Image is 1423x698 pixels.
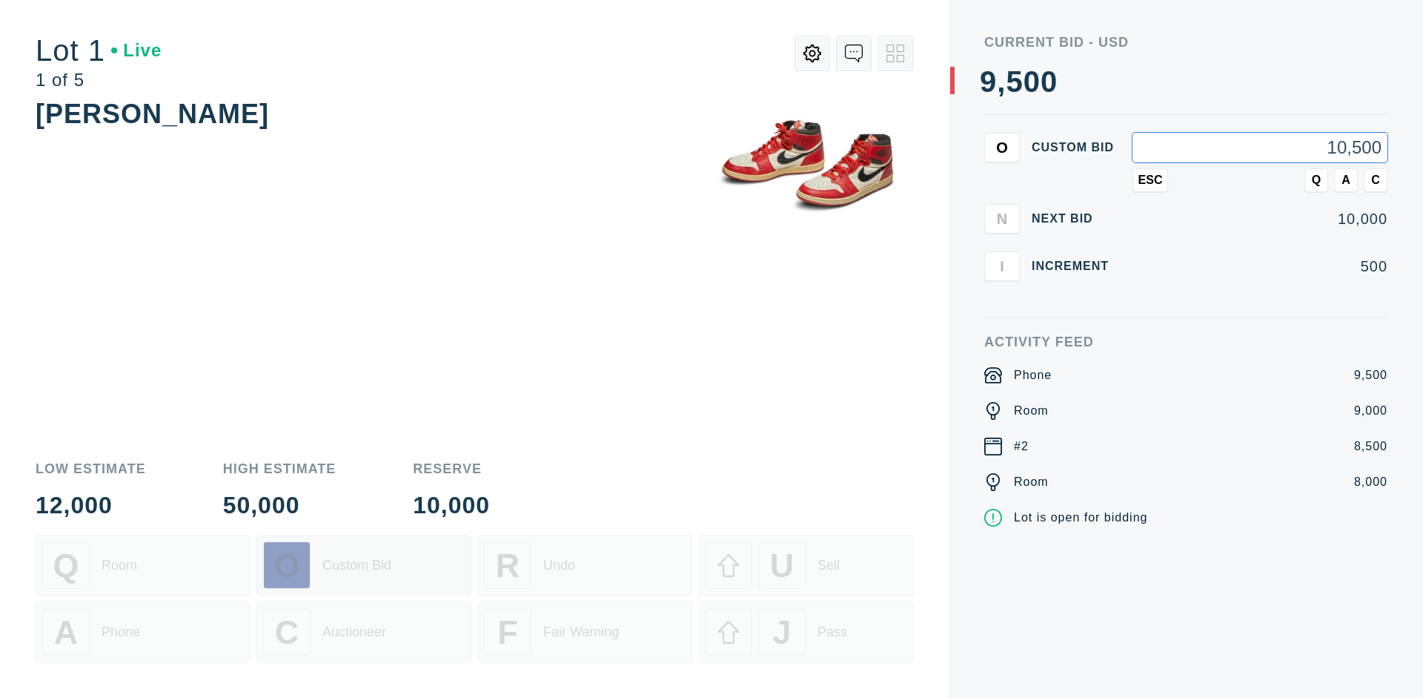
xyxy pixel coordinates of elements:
div: [PERSON_NAME] [36,99,269,129]
span: F [497,613,517,651]
span: C [1371,174,1380,187]
div: Live [111,42,162,59]
button: USell [698,535,913,596]
button: CAuctioneer [256,602,471,662]
div: Increment [1032,260,1121,272]
div: Phone [1014,366,1052,384]
div: 9 [980,67,997,96]
div: Reserve [413,462,490,475]
div: Fair Warning [543,625,619,640]
div: Next Bid [1032,213,1121,225]
div: 10,000 [413,493,490,517]
div: Phone [102,625,140,640]
div: 9,000 [1354,402,1387,420]
div: Low Estimate [36,462,146,475]
div: Sell [817,558,840,573]
span: U [770,547,794,585]
div: Auctioneer [322,625,386,640]
div: Room [102,558,137,573]
button: O [984,133,1020,162]
span: ESC [1138,174,1163,187]
div: Room [1014,402,1049,420]
div: Pass [817,625,847,640]
div: 10,000 [1132,211,1387,226]
div: High Estimate [223,462,336,475]
div: 5 [1006,67,1023,96]
button: APhone [36,602,251,662]
div: 500 [1132,259,1387,274]
div: 9,500 [1354,366,1387,384]
span: J [772,613,791,651]
div: 12,000 [36,493,146,517]
div: Lot is open for bidding [1014,509,1147,527]
div: Activity Feed [984,335,1387,349]
span: O [996,139,1008,156]
div: Custom bid [1032,142,1121,154]
div: Lot 1 [36,36,162,65]
div: Room [1014,473,1049,491]
button: FFair Warning [477,602,692,662]
span: I [1000,257,1004,274]
button: ESC [1132,168,1168,192]
div: #2 [1014,438,1029,455]
button: N [984,204,1020,234]
button: A [1334,168,1358,192]
span: R [496,547,520,585]
span: Q [53,547,79,585]
div: Current Bid - USD [984,36,1387,49]
div: 50,000 [223,493,336,517]
button: OCustom Bid [256,535,471,596]
button: Q [1304,168,1328,192]
button: QRoom [36,535,251,596]
span: A [1341,174,1350,187]
span: A [54,613,78,651]
div: Custom Bid [322,558,391,573]
div: 8,000 [1354,473,1387,491]
span: C [275,613,299,651]
div: 8,500 [1354,438,1387,455]
button: I [984,251,1020,281]
div: 0 [1041,67,1058,96]
span: O [274,547,300,585]
button: C [1364,168,1387,192]
div: 1 of 5 [36,71,162,89]
span: N [997,210,1007,227]
div: Undo [543,558,575,573]
button: RUndo [477,535,692,596]
span: Q [1312,174,1321,187]
div: , [997,67,1006,363]
button: JPass [698,602,913,662]
div: 0 [1024,67,1041,96]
